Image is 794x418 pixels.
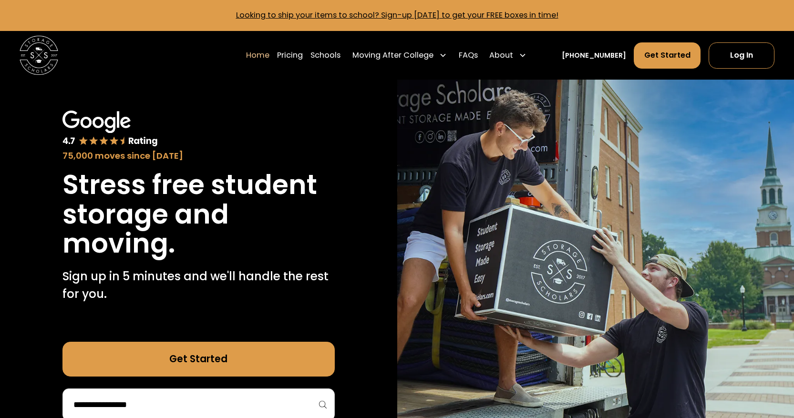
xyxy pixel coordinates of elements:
img: Google 4.7 star rating [62,111,158,147]
div: Moving After College [352,50,433,61]
div: Moving After College [349,42,451,69]
h1: Stress free student storage and moving. [62,170,335,258]
a: Home [246,42,269,69]
div: 75,000 moves since [DATE] [62,149,335,163]
a: Schools [310,42,340,69]
a: [PHONE_NUMBER] [562,51,626,61]
a: Log In [709,42,775,69]
a: Pricing [277,42,303,69]
a: Looking to ship your items to school? Sign-up [DATE] to get your FREE boxes in time! [236,10,558,20]
a: Get Started [62,342,335,377]
a: FAQs [459,42,478,69]
img: Storage Scholars main logo [20,36,59,75]
p: Sign up in 5 minutes and we'll handle the rest for you. [62,268,335,303]
a: Get Started [634,42,701,69]
div: About [485,42,531,69]
div: About [489,50,513,61]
